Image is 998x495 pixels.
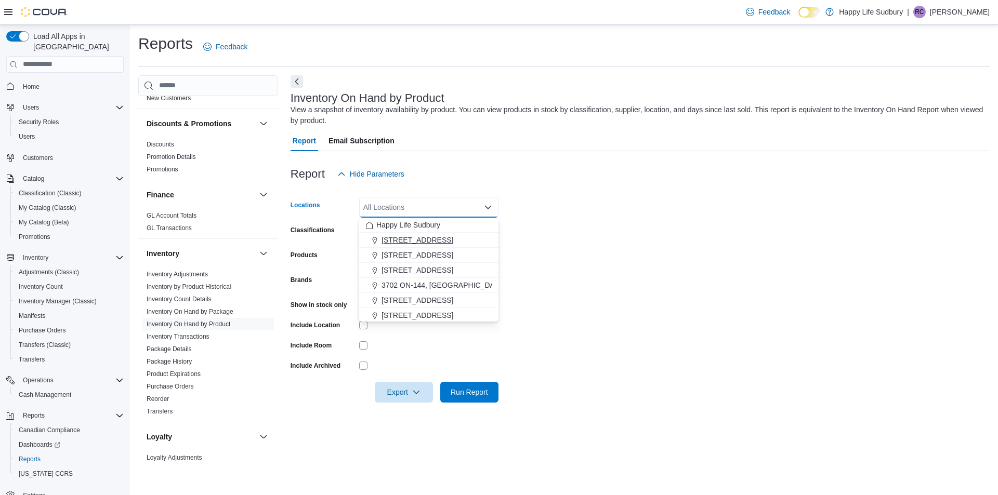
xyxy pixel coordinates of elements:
[147,466,222,474] a: Loyalty Redemption Values
[291,75,303,88] button: Next
[15,339,75,351] a: Transfers (Classic)
[10,352,128,367] button: Transfers
[147,118,231,129] h3: Discounts & Promotions
[15,389,75,401] a: Cash Management
[15,216,73,229] a: My Catalog (Beta)
[147,408,173,415] a: Transfers
[19,297,97,305] span: Inventory Manager (Classic)
[257,247,270,260] button: Inventory
[216,42,247,52] span: Feedback
[10,423,128,437] button: Canadian Compliance
[138,209,278,238] div: Finance
[19,283,63,291] span: Inventory Count
[381,382,427,403] span: Export
[15,467,124,480] span: Washington CCRS
[147,395,169,403] span: Reorder
[147,224,192,232] a: GL Transactions
[15,187,124,199] span: Classification (Classic)
[147,212,196,219] a: GL Account Totals
[15,389,124,401] span: Cash Management
[15,130,124,143] span: Users
[147,153,196,161] span: Promotion Details
[10,230,128,244] button: Promotions
[15,453,45,465] a: Reports
[2,250,128,265] button: Inventory
[19,101,43,114] button: Users
[15,353,124,366] span: Transfers
[19,132,35,141] span: Users
[19,268,79,276] span: Adjustments (Classic)
[147,118,255,129] button: Discounts & Promotions
[382,310,453,320] span: [STREET_ADDRESS]
[15,424,84,436] a: Canadian Compliance
[10,466,128,481] button: [US_STATE] CCRS
[147,248,179,259] h3: Inventory
[23,411,45,420] span: Reports
[291,168,325,180] h3: Report
[15,187,86,199] a: Classification (Classic)
[19,409,49,422] button: Reports
[359,278,498,293] button: 3702 ON-144, [GEOGRAPHIC_DATA]
[19,189,82,197] span: Classification (Classic)
[291,226,335,234] label: Classifications
[375,382,433,403] button: Export
[930,6,990,18] p: [PERSON_NAME]
[484,203,492,211] button: Close list of options
[147,308,233,315] a: Inventory On Hand by Package
[23,154,53,162] span: Customers
[23,175,44,183] span: Catalog
[147,190,174,200] h3: Finance
[199,36,252,57] a: Feedback
[147,383,194,390] a: Purchase Orders
[15,280,67,293] a: Inventory Count
[913,6,926,18] div: Roxanne Coutu
[147,283,231,291] span: Inventory by Product Historical
[798,7,820,18] input: Dark Mode
[10,265,128,279] button: Adjustments (Classic)
[147,140,174,149] span: Discounts
[19,341,71,349] span: Transfers (Classic)
[10,186,128,200] button: Classification (Classic)
[147,295,212,303] span: Inventory Count Details
[2,150,128,165] button: Customers
[10,129,128,144] button: Users
[291,341,332,350] label: Include Room
[15,130,39,143] a: Users
[382,280,505,290] span: 3702 ON-144, [GEOGRAPHIC_DATA]
[147,454,202,461] a: Loyalty Adjustments
[138,138,278,180] div: Discounts & Promotions
[147,345,192,353] span: Package Details
[19,172,48,185] button: Catalog
[147,166,178,173] a: Promotions
[257,431,270,443] button: Loyalty
[451,387,488,397] span: Run Report
[15,231,124,243] span: Promotions
[15,202,81,214] a: My Catalog (Classic)
[19,312,45,320] span: Manifests
[10,387,128,402] button: Cash Management
[147,357,192,366] span: Package History
[23,103,39,112] span: Users
[19,470,73,478] span: [US_STATE] CCRS
[23,83,40,91] span: Home
[359,293,498,308] button: [STREET_ADDRESS]
[147,370,201,378] a: Product Expirations
[147,333,209,340] a: Inventory Transactions
[10,452,128,466] button: Reports
[10,294,128,309] button: Inventory Manager (Classic)
[147,453,202,462] span: Loyalty Adjustments
[23,376,54,384] span: Operations
[19,218,69,226] span: My Catalog (Beta)
[147,190,255,200] button: Finance
[147,283,231,290] a: Inventory by Product Historical
[19,118,59,126] span: Security Roles
[758,7,790,17] span: Feedback
[376,220,440,230] span: Happy Life Sudbury
[257,117,270,130] button: Discounts & Promotions
[23,253,48,262] span: Inventory
[291,92,444,104] h3: Inventory On Hand by Product
[19,455,41,463] span: Reports
[147,332,209,341] span: Inventory Transactions
[147,94,191,102] span: New Customers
